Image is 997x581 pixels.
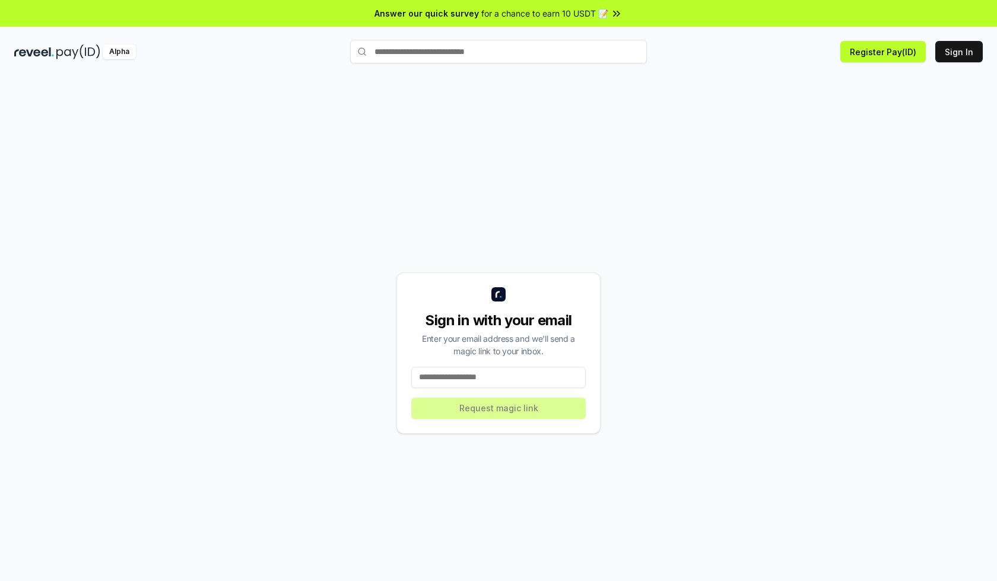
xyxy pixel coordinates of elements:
div: Enter your email address and we’ll send a magic link to your inbox. [411,332,586,357]
img: pay_id [56,45,100,59]
span: for a chance to earn 10 USDT 📝 [481,7,608,20]
img: reveel_dark [14,45,54,59]
button: Sign In [935,41,983,62]
button: Register Pay(ID) [840,41,926,62]
span: Answer our quick survey [374,7,479,20]
div: Alpha [103,45,136,59]
div: Sign in with your email [411,311,586,330]
img: logo_small [491,287,506,301]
